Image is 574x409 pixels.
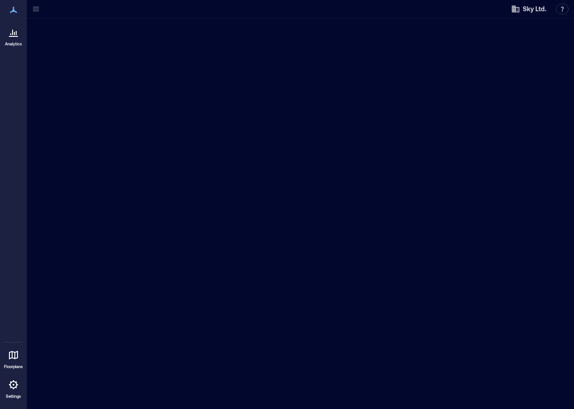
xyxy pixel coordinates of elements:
a: Analytics [2,22,25,49]
p: Analytics [5,41,22,47]
button: Sky Ltd. [508,2,549,16]
span: Sky Ltd. [523,4,546,13]
a: Settings [3,374,24,402]
p: Floorplans [4,364,23,369]
a: Floorplans [1,344,26,372]
p: Settings [6,394,21,399]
